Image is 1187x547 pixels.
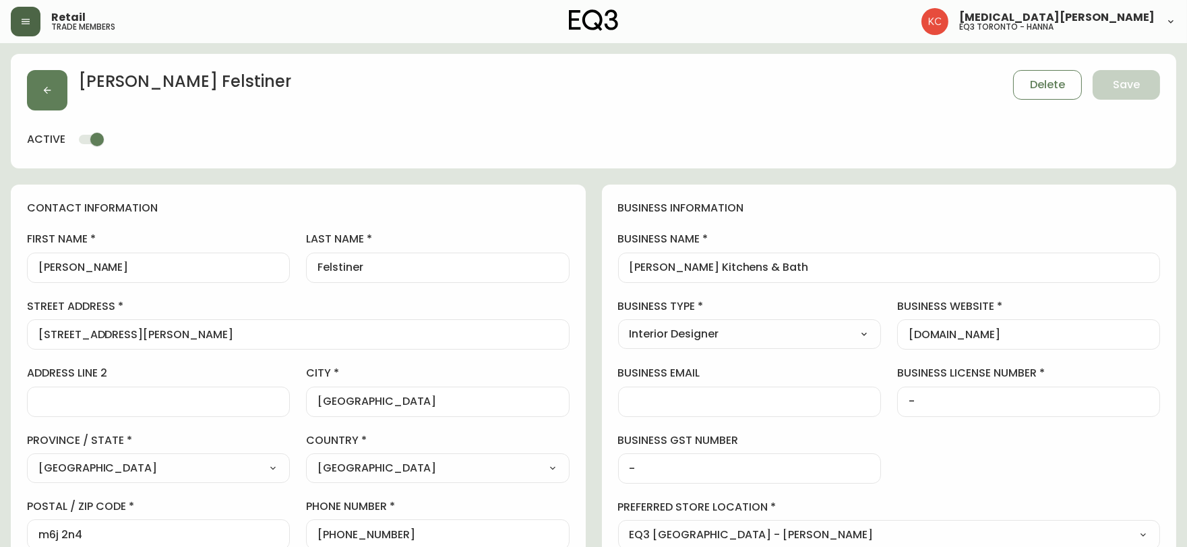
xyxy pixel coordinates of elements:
h2: [PERSON_NAME] Felstiner [78,70,291,100]
label: street address [27,299,570,314]
label: business license number [897,366,1160,381]
label: business email [618,366,881,381]
label: phone number [306,499,569,514]
input: https://www.designshop.com [909,328,1149,341]
label: postal / zip code [27,499,290,514]
img: logo [569,9,619,31]
label: province / state [27,433,290,448]
label: last name [306,232,569,247]
img: 6487344ffbf0e7f3b216948508909409 [921,8,948,35]
label: business gst number [618,433,881,448]
span: [MEDICAL_DATA][PERSON_NAME] [959,12,1155,23]
h4: contact information [27,201,570,216]
button: Delete [1013,70,1082,100]
label: business type [618,299,881,314]
label: city [306,366,569,381]
label: business name [618,232,1161,247]
h5: trade members [51,23,115,31]
label: country [306,433,569,448]
label: preferred store location [618,500,1161,515]
label: first name [27,232,290,247]
label: business website [897,299,1160,314]
label: address line 2 [27,366,290,381]
h4: business information [618,201,1161,216]
h4: active [27,132,65,147]
h5: eq3 toronto - hanna [959,23,1054,31]
span: Retail [51,12,86,23]
span: Delete [1030,77,1065,92]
